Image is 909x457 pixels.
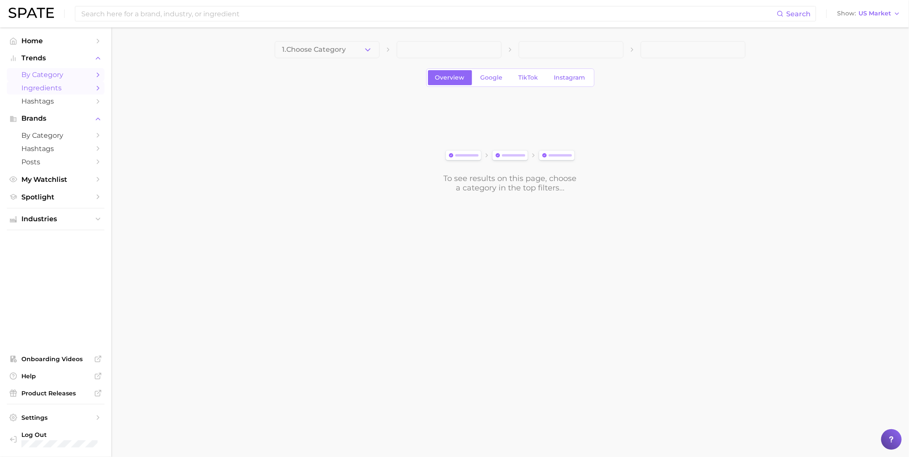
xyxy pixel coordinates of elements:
[275,41,380,58] button: 1.Choose Category
[7,129,104,142] a: by Category
[21,431,102,439] span: Log Out
[21,145,90,153] span: Hashtags
[519,74,538,81] span: TikTok
[21,414,90,421] span: Settings
[435,74,465,81] span: Overview
[21,54,90,62] span: Trends
[443,148,577,163] img: svg%3e
[21,115,90,122] span: Brands
[7,95,104,108] a: Hashtags
[21,71,90,79] span: by Category
[9,8,54,18] img: SPATE
[7,68,104,81] a: by Category
[7,190,104,204] a: Spotlight
[80,6,777,21] input: Search here for a brand, industry, or ingredient
[786,10,811,18] span: Search
[428,70,472,85] a: Overview
[21,175,90,184] span: My Watchlist
[7,34,104,47] a: Home
[21,97,90,105] span: Hashtags
[7,112,104,125] button: Brands
[473,70,510,85] a: Google
[21,37,90,45] span: Home
[7,81,104,95] a: Ingredients
[21,193,90,201] span: Spotlight
[7,142,104,155] a: Hashtags
[7,52,104,65] button: Trends
[7,155,104,169] a: Posts
[21,355,90,363] span: Onboarding Videos
[21,84,90,92] span: Ingredients
[7,387,104,400] a: Product Releases
[837,11,856,16] span: Show
[21,131,90,139] span: by Category
[21,215,90,223] span: Industries
[7,173,104,186] a: My Watchlist
[7,213,104,226] button: Industries
[481,74,503,81] span: Google
[7,353,104,365] a: Onboarding Videos
[547,70,593,85] a: Instagram
[21,372,90,380] span: Help
[7,411,104,424] a: Settings
[858,11,891,16] span: US Market
[21,389,90,397] span: Product Releases
[554,74,585,81] span: Instagram
[7,428,104,450] a: Log out. Currently logged in with e-mail grace.choi@galderma.com.
[443,174,577,193] div: To see results on this page, choose a category in the top filters...
[21,158,90,166] span: Posts
[835,8,903,19] button: ShowUS Market
[511,70,546,85] a: TikTok
[7,370,104,383] a: Help
[282,46,346,53] span: 1. Choose Category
